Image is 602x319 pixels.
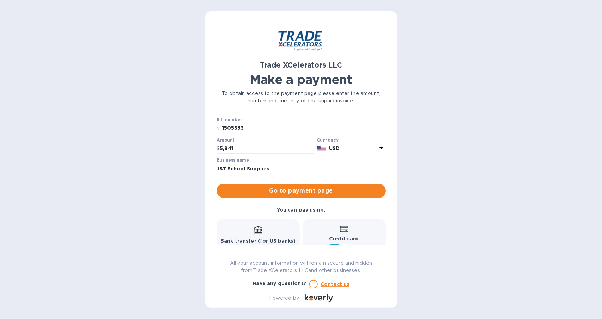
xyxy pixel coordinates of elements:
[321,281,349,287] u: Contact us
[269,294,299,302] p: Powered by
[277,207,325,213] b: You can pay using:
[217,184,386,198] button: Go to payment page
[222,187,380,195] span: Go to payment page
[217,163,386,174] input: Enter business name
[217,124,222,132] p: №
[220,143,314,154] input: 0.00
[217,138,235,142] label: Amount
[317,137,339,143] b: Currency
[260,61,342,69] b: Trade XCelerators LLC
[217,158,249,163] label: Business name
[220,238,296,244] b: Bank transfer (for US banks)
[329,236,359,242] b: Credit card
[217,118,242,122] label: Bill number
[217,90,386,105] p: To obtain access to the payment page please enter the amount, number and currency of one unpaid i...
[220,245,296,252] p: Free
[329,145,340,151] b: USD
[222,123,386,133] input: Enter bill number
[217,259,386,274] p: All your account information will remain secure and hidden from Trade XCelerators LLC and other b...
[217,72,386,87] h1: Make a payment
[217,145,220,152] p: $
[317,146,326,151] img: USD
[253,281,307,286] b: Have any questions?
